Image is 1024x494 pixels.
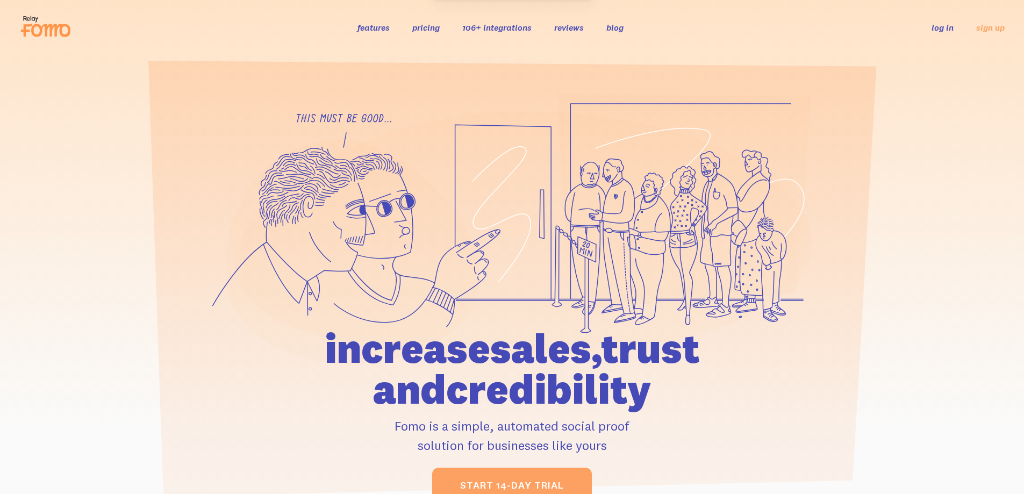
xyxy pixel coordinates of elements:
a: sign up [976,22,1005,33]
h1: increase sales, trust and credibility [263,328,761,410]
a: reviews [554,22,584,33]
a: 106+ integrations [462,22,532,33]
a: log in [932,22,954,33]
a: pricing [412,22,440,33]
a: features [357,22,390,33]
a: blog [606,22,624,33]
p: Fomo is a simple, automated social proof solution for businesses like yours [263,416,761,455]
